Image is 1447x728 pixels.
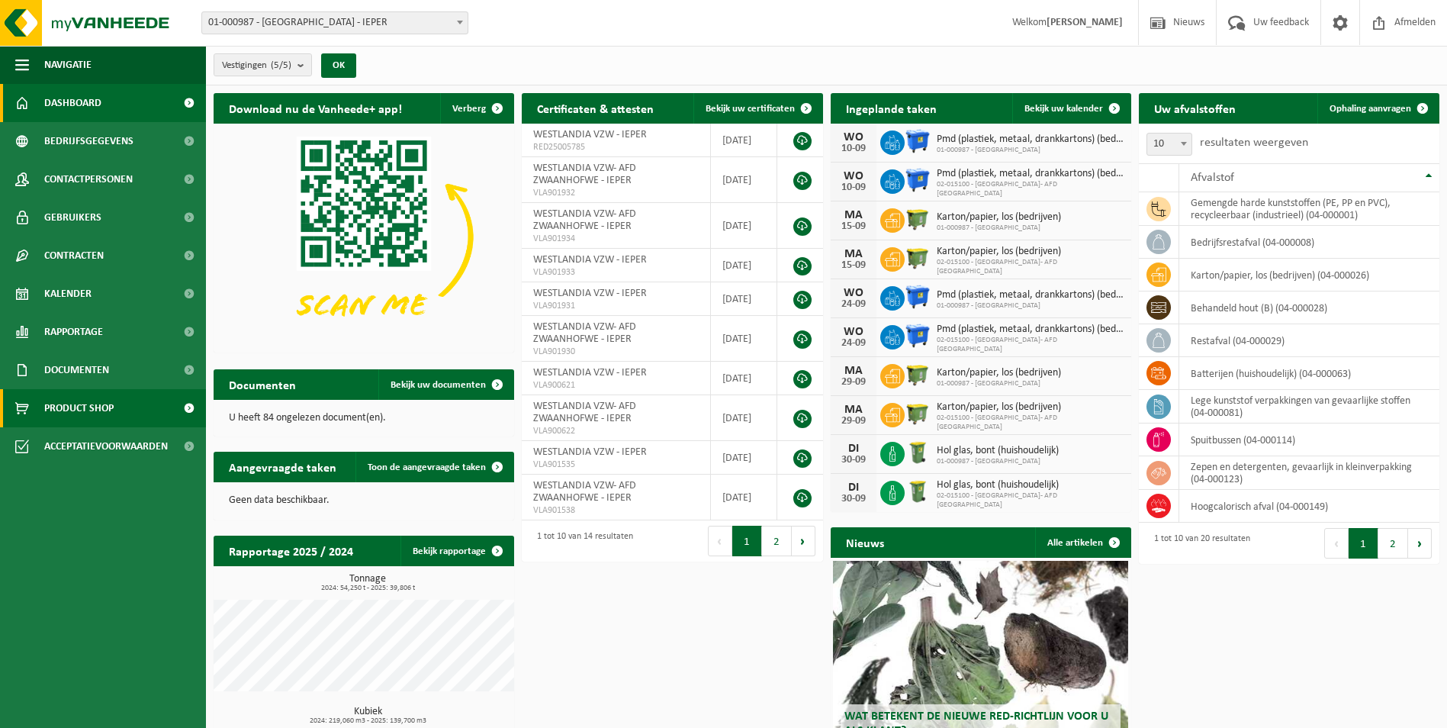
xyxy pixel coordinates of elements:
button: Verberg [440,93,513,124]
h3: Kubiek [221,707,514,725]
td: [DATE] [711,124,777,157]
span: WESTLANDIA VZW- AFD ZWAANHOFWE - IEPER [533,321,636,345]
div: 30-09 [838,494,869,504]
div: DI [838,482,869,494]
div: 15-09 [838,221,869,232]
a: Bekijk rapportage [400,536,513,566]
span: VLA901931 [533,300,699,312]
h2: Ingeplande taken [831,93,952,123]
button: Next [792,526,815,556]
span: VLA900622 [533,425,699,437]
span: Gebruikers [44,198,101,237]
span: WESTLANDIA VZW- AFD ZWAANHOFWE - IEPER [533,163,636,186]
td: [DATE] [711,475,777,520]
div: WO [838,170,869,182]
a: Bekijk uw kalender [1012,93,1130,124]
span: 2024: 54,250 t - 2025: 39,806 t [221,585,514,592]
a: Alle artikelen [1035,527,1130,558]
td: restafval (04-000029) [1179,324,1439,357]
a: Bekijk uw documenten [378,369,513,400]
span: VLA901933 [533,266,699,279]
h2: Aangevraagde taken [214,452,352,482]
span: Pmd (plastiek, metaal, drankkartons) (bedrijven) [937,324,1124,336]
div: MA [838,365,869,377]
h2: Rapportage 2025 / 2024 [214,536,368,565]
span: VLA900621 [533,379,699,391]
button: Previous [1324,528,1349,559]
a: Toon de aangevraagde taken [355,452,513,482]
div: MA [838,209,869,221]
img: WB-0240-HPE-GN-50 [905,478,931,504]
td: zepen en detergenten, gevaarlijk in kleinverpakking (04-000123) [1179,456,1439,490]
span: Afvalstof [1191,172,1234,184]
span: WESTLANDIA VZW- AFD ZWAANHOFWE - IEPER [533,401,636,424]
span: Bekijk uw kalender [1024,104,1103,114]
span: Acceptatievoorwaarden [44,427,168,465]
span: 01-000987 - [GEOGRAPHIC_DATA] [937,301,1124,311]
div: 24-09 [838,338,869,349]
td: bedrijfsrestafval (04-000008) [1179,226,1439,259]
span: Pmd (plastiek, metaal, drankkartons) (bedrijven) [937,289,1124,301]
img: WB-1100-HPE-BE-01 [905,284,931,310]
h2: Documenten [214,369,311,399]
img: WB-1100-HPE-GN-50 [905,362,931,388]
span: Toon de aangevraagde taken [368,462,486,472]
button: Vestigingen(5/5) [214,53,312,76]
img: WB-0240-HPE-GN-50 [905,440,931,465]
div: 29-09 [838,377,869,388]
span: Ophaling aanvragen [1330,104,1411,114]
img: WB-1100-HPE-BE-01 [905,167,931,193]
span: Hol glas, bont (huishoudelijk) [937,445,1059,457]
td: [DATE] [711,395,777,441]
span: 01-000987 - WESTLANDIA VZW - IEPER [202,12,468,34]
span: 01-000987 - [GEOGRAPHIC_DATA] [937,224,1061,233]
button: OK [321,53,356,78]
button: Previous [708,526,732,556]
td: [DATE] [711,249,777,282]
span: Kalender [44,275,92,313]
span: 01-000987 - [GEOGRAPHIC_DATA] [937,457,1059,466]
span: 10 [1146,133,1192,156]
div: WO [838,131,869,143]
span: Pmd (plastiek, metaal, drankkartons) (bedrijven) [937,168,1124,180]
span: Navigatie [44,46,92,84]
span: VLA901535 [533,459,699,471]
span: Dashboard [44,84,101,122]
span: WESTLANDIA VZW - IEPER [533,446,647,458]
td: behandeld hout (B) (04-000028) [1179,292,1439,324]
span: RED25005785 [533,141,699,153]
td: [DATE] [711,282,777,316]
td: [DATE] [711,362,777,395]
span: WESTLANDIA VZW - IEPER [533,129,647,140]
span: VLA901538 [533,504,699,517]
td: gemengde harde kunststoffen (PE, PP en PVC), recycleerbaar (industrieel) (04-000001) [1179,192,1439,226]
span: 10 [1147,134,1191,155]
span: Documenten [44,351,109,389]
p: Geen data beschikbaar. [229,495,499,506]
span: Karton/papier, los (bedrijven) [937,367,1061,379]
td: [DATE] [711,441,777,475]
span: Bekijk uw certificaten [706,104,795,114]
td: karton/papier, los (bedrijven) (04-000026) [1179,259,1439,292]
td: [DATE] [711,203,777,249]
div: 29-09 [838,416,869,427]
button: 1 [1349,528,1378,559]
div: 10-09 [838,143,869,154]
count: (5/5) [271,60,291,70]
div: MA [838,404,869,416]
button: 2 [762,526,792,556]
span: Contracten [44,237,104,275]
div: 24-09 [838,299,869,310]
h2: Certificaten & attesten [522,93,669,123]
td: hoogcalorisch afval (04-000149) [1179,490,1439,523]
img: WB-1100-HPE-BE-01 [905,323,931,349]
span: 01-000987 - [GEOGRAPHIC_DATA] [937,379,1061,388]
span: 01-000987 - WESTLANDIA VZW - IEPER [201,11,468,34]
label: resultaten weergeven [1200,137,1308,149]
span: Karton/papier, los (bedrijven) [937,211,1061,224]
span: Bekijk uw documenten [391,380,486,390]
span: Pmd (plastiek, metaal, drankkartons) (bedrijven) [937,134,1124,146]
span: 02-015100 - [GEOGRAPHIC_DATA]- AFD [GEOGRAPHIC_DATA] [937,180,1124,198]
div: 1 tot 10 van 14 resultaten [529,524,633,558]
td: [DATE] [711,157,777,203]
